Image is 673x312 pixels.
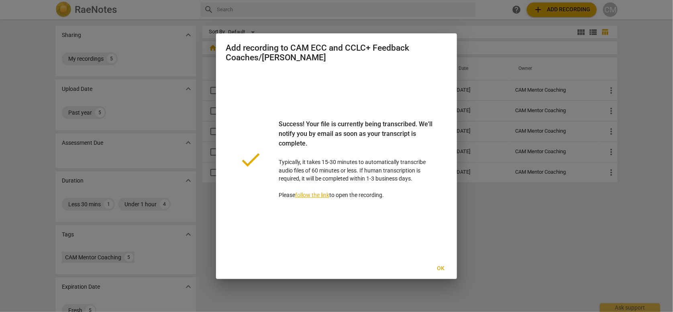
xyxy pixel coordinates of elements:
[239,148,263,172] span: done
[428,261,454,276] button: Ok
[434,265,447,273] span: Ok
[295,192,329,198] a: follow the link
[279,119,434,158] div: Success! Your file is currently being transcribed. We'll notify you by email as soon as your tran...
[279,119,434,199] p: Typically, it takes 15-30 minutes to automatically transcribe audio files of 60 minutes or less. ...
[226,43,447,63] h2: Add recording to CAM ECC and CCLC+ Feedback Coaches/[PERSON_NAME]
